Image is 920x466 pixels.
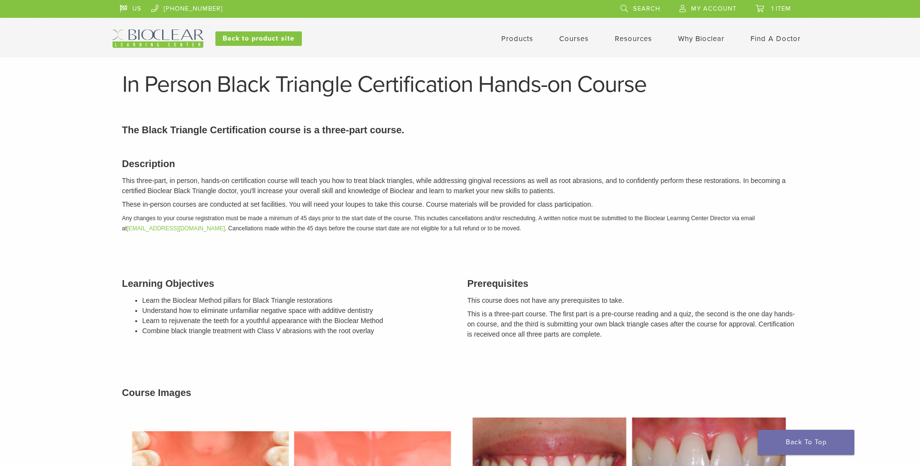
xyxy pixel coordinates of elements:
h3: Learning Objectives [122,276,453,291]
p: The Black Triangle Certification course is a three-part course. [122,123,798,137]
p: This is a three-part course. The first part is a pre-course reading and a quiz, the second is the... [467,309,798,339]
li: Combine black triangle treatment with Class V abrasions with the root overlay [142,326,453,336]
a: Resources [615,34,652,43]
p: These in-person courses are conducted at set facilities. You will need your loupes to take this c... [122,199,798,210]
em: Any changes to your course registration must be made a minimum of 45 days prior to the start date... [122,215,755,232]
h3: Course Images [122,385,798,400]
a: Find A Doctor [750,34,801,43]
a: [EMAIL_ADDRESS][DOMAIN_NAME] [127,225,225,232]
li: Understand how to eliminate unfamiliar negative space with additive dentistry [142,306,453,316]
a: Back to product site [215,31,302,46]
a: Products [501,34,533,43]
span: Search [633,5,660,13]
p: This course does not have any prerequisites to take. [467,296,798,306]
p: This three-part, in person, hands-on certification course will teach you how to treat black trian... [122,176,798,196]
a: Back To Top [758,430,854,455]
h3: Prerequisites [467,276,798,291]
h3: Description [122,156,798,171]
li: Learn the Bioclear Method pillars for Black Triangle restorations [142,296,453,306]
span: 1 item [771,5,791,13]
span: My Account [691,5,736,13]
a: Courses [559,34,589,43]
img: Bioclear [113,29,203,48]
li: Learn to rejuvenate the teeth for a youthful appearance with the Bioclear Method [142,316,453,326]
h1: In Person Black Triangle Certification Hands-on Course [122,73,798,96]
a: Why Bioclear [678,34,724,43]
